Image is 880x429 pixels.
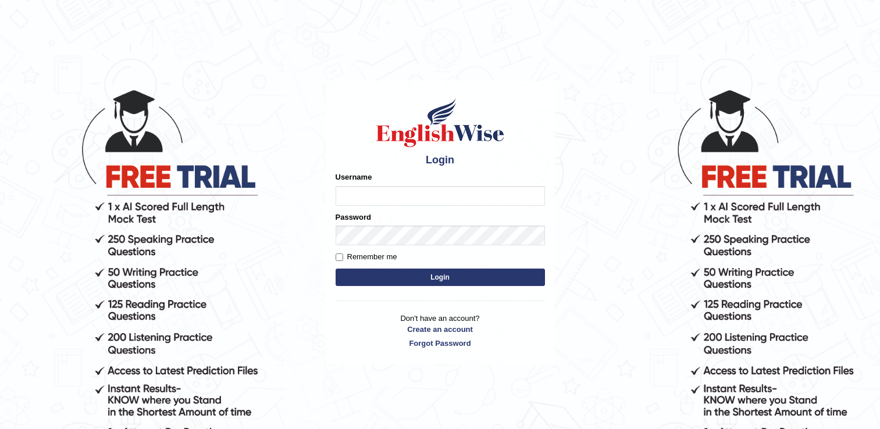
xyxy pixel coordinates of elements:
[336,324,545,335] a: Create an account
[336,269,545,286] button: Login
[336,251,397,263] label: Remember me
[336,212,371,223] label: Password
[374,96,507,149] img: Logo of English Wise sign in for intelligent practice with AI
[336,313,545,349] p: Don't have an account?
[336,171,372,183] label: Username
[336,338,545,349] a: Forgot Password
[336,253,343,261] input: Remember me
[336,155,545,166] h4: Login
